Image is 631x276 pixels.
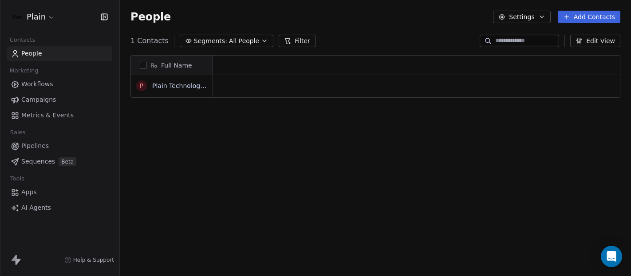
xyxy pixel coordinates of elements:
[570,35,620,47] button: Edit View
[229,36,259,46] span: All People
[140,81,143,91] div: P
[601,246,622,267] div: Open Intercom Messenger
[59,157,76,166] span: Beta
[12,12,23,22] img: Plain-Logo-Tile.png
[21,188,37,197] span: Apps
[7,92,112,107] a: Campaigns
[21,111,74,120] span: Metrics & Events
[6,126,29,139] span: Sales
[6,172,28,185] span: Tools
[73,256,114,264] span: Help & Support
[130,10,171,24] span: People
[493,11,550,23] button: Settings
[21,95,56,104] span: Campaigns
[64,256,114,264] a: Help & Support
[27,11,46,23] span: Plain
[7,108,112,123] a: Metrics & Events
[21,203,51,212] span: AI Agents
[7,139,112,153] a: Pipelines
[11,9,57,24] button: Plain
[161,61,192,70] span: Full Name
[21,80,53,89] span: Workflows
[558,11,620,23] button: Add Contacts
[152,82,223,89] a: Plain Technologies ApS
[130,36,169,46] span: 1 Contacts
[6,33,39,47] span: Contacts
[194,36,227,46] span: Segments:
[21,49,42,58] span: People
[7,46,112,61] a: People
[21,141,49,151] span: Pipelines
[7,154,112,169] a: SequencesBeta
[21,157,55,166] span: Sequences
[7,200,112,215] a: AI Agents
[279,35,315,47] button: Filter
[7,77,112,92] a: Workflows
[6,64,42,77] span: Marketing
[131,56,213,75] div: Full Name
[7,185,112,200] a: Apps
